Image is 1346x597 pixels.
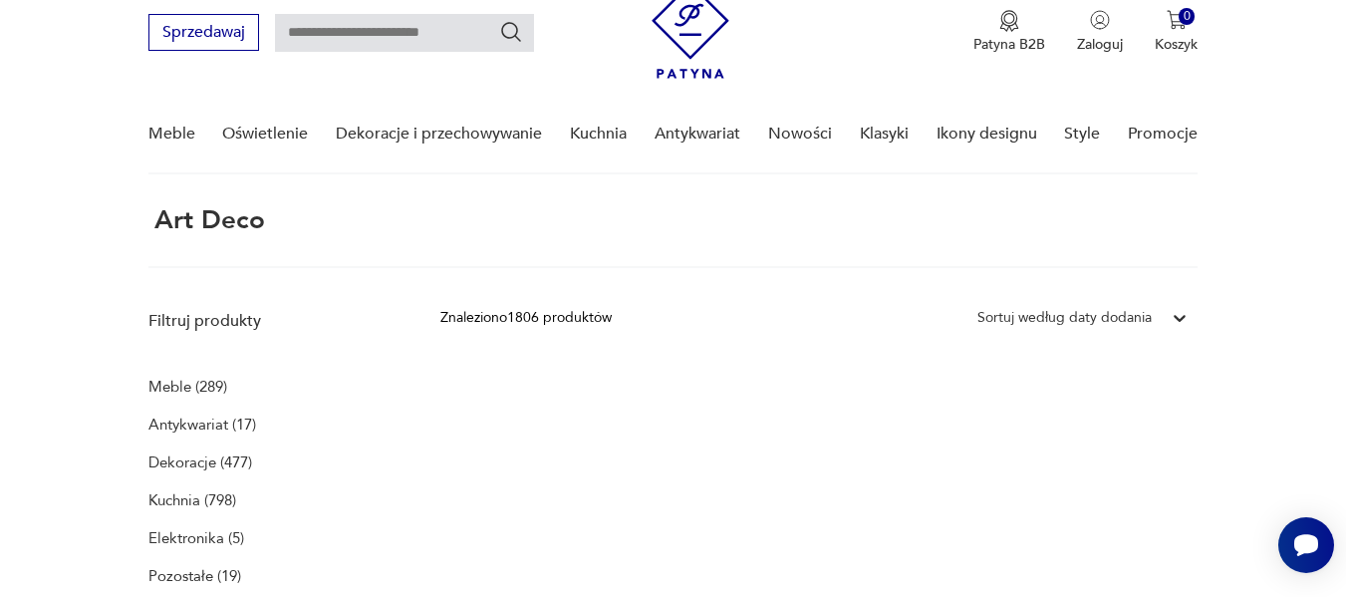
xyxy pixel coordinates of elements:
a: Meble (289) [148,373,227,401]
p: Zaloguj [1077,35,1123,54]
button: Szukaj [499,20,523,44]
a: Elektronika (5) [148,524,244,552]
a: Promocje [1128,96,1198,172]
a: Dekoracje (477) [148,448,252,476]
button: Patyna B2B [973,10,1045,54]
a: Meble [148,96,195,172]
img: Ikona medalu [999,10,1019,32]
a: Kuchnia [570,96,627,172]
a: Sprzedawaj [148,27,259,41]
a: Ikony designu [937,96,1037,172]
a: Antykwariat [655,96,740,172]
a: Style [1064,96,1100,172]
a: Oświetlenie [222,96,308,172]
div: Znaleziono 1806 produktów [440,307,612,329]
a: Dekoracje i przechowywanie [336,96,542,172]
h1: art deco [148,206,265,234]
p: Koszyk [1155,35,1198,54]
a: Nowości [768,96,832,172]
a: Kuchnia (798) [148,486,236,514]
div: Sortuj według daty dodania [977,307,1152,329]
img: Ikonka użytkownika [1090,10,1110,30]
button: Zaloguj [1077,10,1123,54]
a: Pozostałe (19) [148,562,241,590]
div: 0 [1179,8,1196,25]
img: Ikona koszyka [1167,10,1187,30]
a: Antykwariat (17) [148,411,256,439]
p: Patyna B2B [973,35,1045,54]
p: Filtruj produkty [148,310,393,332]
a: Ikona medaluPatyna B2B [973,10,1045,54]
button: 0Koszyk [1155,10,1198,54]
iframe: Smartsupp widget button [1278,517,1334,573]
a: Klasyki [860,96,909,172]
button: Sprzedawaj [148,14,259,51]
